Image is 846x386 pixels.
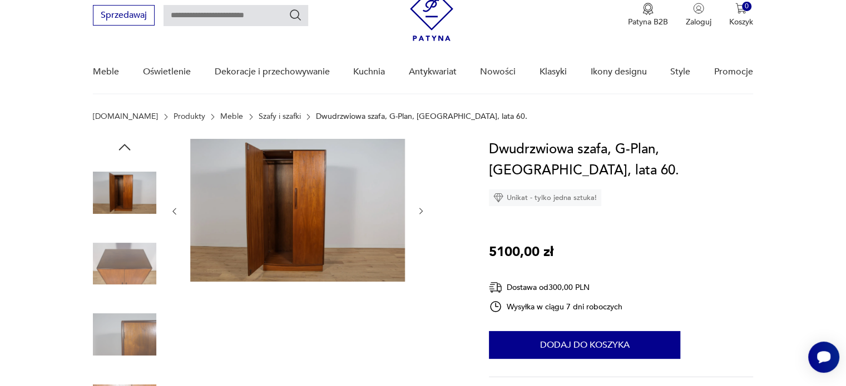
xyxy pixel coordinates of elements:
[93,5,155,26] button: Sprzedawaj
[489,280,502,294] img: Ikona dostawy
[628,3,668,27] a: Ikona medaluPatyna B2B
[670,51,690,93] a: Style
[628,17,668,27] p: Patyna B2B
[174,112,205,121] a: Produkty
[742,2,751,11] div: 0
[489,242,553,263] p: 5100,00 zł
[489,139,753,181] h1: Dwudrzwiowa szafa, G-Plan, [GEOGRAPHIC_DATA], lata 60.
[729,17,753,27] p: Koszyk
[628,3,668,27] button: Patyna B2B
[693,3,704,14] img: Ikonka użytkownika
[489,280,622,294] div: Dostawa od 300,00 PLN
[316,112,527,121] p: Dwudrzwiowa szafa, G-Plan, [GEOGRAPHIC_DATA], lata 60.
[353,51,385,93] a: Kuchnia
[220,112,243,121] a: Meble
[714,51,753,93] a: Promocje
[489,189,601,206] div: Unikat - tylko jedna sztuka!
[493,193,503,203] img: Ikona diamentu
[93,232,156,295] img: Zdjęcie produktu Dwudrzwiowa szafa, G-Plan, Wielka Brytania, lata 60.
[289,8,302,22] button: Szukaj
[735,3,746,14] img: Ikona koszyka
[686,3,711,27] button: Zaloguj
[590,51,646,93] a: Ikony designu
[93,12,155,20] a: Sprzedawaj
[489,300,622,313] div: Wysyłka w ciągu 7 dni roboczych
[93,112,158,121] a: [DOMAIN_NAME]
[143,51,191,93] a: Oświetlenie
[93,161,156,224] img: Zdjęcie produktu Dwudrzwiowa szafa, G-Plan, Wielka Brytania, lata 60.
[686,17,711,27] p: Zaloguj
[489,331,680,359] button: Dodaj do koszyka
[729,3,753,27] button: 0Koszyk
[409,51,457,93] a: Antykwariat
[259,112,301,121] a: Szafy i szafki
[642,3,654,15] img: Ikona medalu
[214,51,329,93] a: Dekoracje i przechowywanie
[808,342,839,373] iframe: Smartsupp widget button
[480,51,516,93] a: Nowości
[93,303,156,366] img: Zdjęcie produktu Dwudrzwiowa szafa, G-Plan, Wielka Brytania, lata 60.
[93,51,119,93] a: Meble
[190,139,405,282] img: Zdjęcie produktu Dwudrzwiowa szafa, G-Plan, Wielka Brytania, lata 60.
[540,51,567,93] a: Klasyki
